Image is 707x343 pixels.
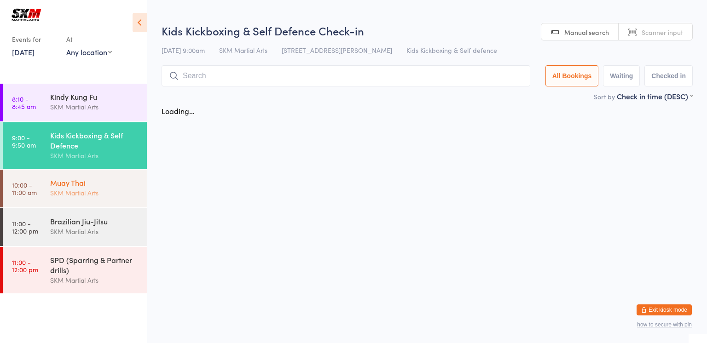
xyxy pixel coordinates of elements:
[3,122,147,169] a: 9:00 -9:50 amKids Kickboxing & Self DefenceSKM Martial Arts
[3,84,147,121] a: 8:10 -8:45 amKindy Kung FuSKM Martial Arts
[12,258,38,273] time: 11:00 - 12:00 pm
[219,46,267,55] span: SKM Martial Arts
[642,28,683,37] span: Scanner input
[50,226,139,237] div: SKM Martial Arts
[12,220,38,234] time: 11:00 - 12:00 pm
[3,208,147,246] a: 11:00 -12:00 pmBrazilian Jiu-JitsuSKM Martial Arts
[9,7,44,23] img: SKM Martial Arts
[12,32,57,47] div: Events for
[644,65,693,86] button: Checked in
[50,102,139,112] div: SKM Martial Arts
[162,65,530,86] input: Search
[3,170,147,207] a: 10:00 -11:00 amMuay ThaiSKM Martial Arts
[12,181,37,196] time: 10:00 - 11:00 am
[50,130,139,150] div: Kids Kickboxing & Self Defence
[282,46,392,55] span: [STREET_ADDRESS][PERSON_NAME]
[162,23,693,38] h2: Kids Kickboxing & Self Defence Check-in
[3,247,147,293] a: 11:00 -12:00 pmSPD (Sparring & Partner drills)SKM Martial Arts
[50,255,139,275] div: SPD (Sparring & Partner drills)
[594,92,615,101] label: Sort by
[66,32,112,47] div: At
[12,95,36,110] time: 8:10 - 8:45 am
[637,304,692,315] button: Exit kiosk mode
[637,321,692,328] button: how to secure with pin
[162,106,195,116] div: Loading...
[545,65,599,86] button: All Bookings
[603,65,640,86] button: Waiting
[50,216,139,226] div: Brazilian Jiu-Jitsu
[12,47,35,57] a: [DATE]
[50,150,139,161] div: SKM Martial Arts
[162,46,205,55] span: [DATE] 9:00am
[50,188,139,198] div: SKM Martial Arts
[406,46,497,55] span: Kids Kickboxing & Self defence
[564,28,609,37] span: Manual search
[12,134,36,149] time: 9:00 - 9:50 am
[617,91,693,101] div: Check in time (DESC)
[66,47,112,57] div: Any location
[50,275,139,286] div: SKM Martial Arts
[50,91,139,102] div: Kindy Kung Fu
[50,177,139,188] div: Muay Thai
